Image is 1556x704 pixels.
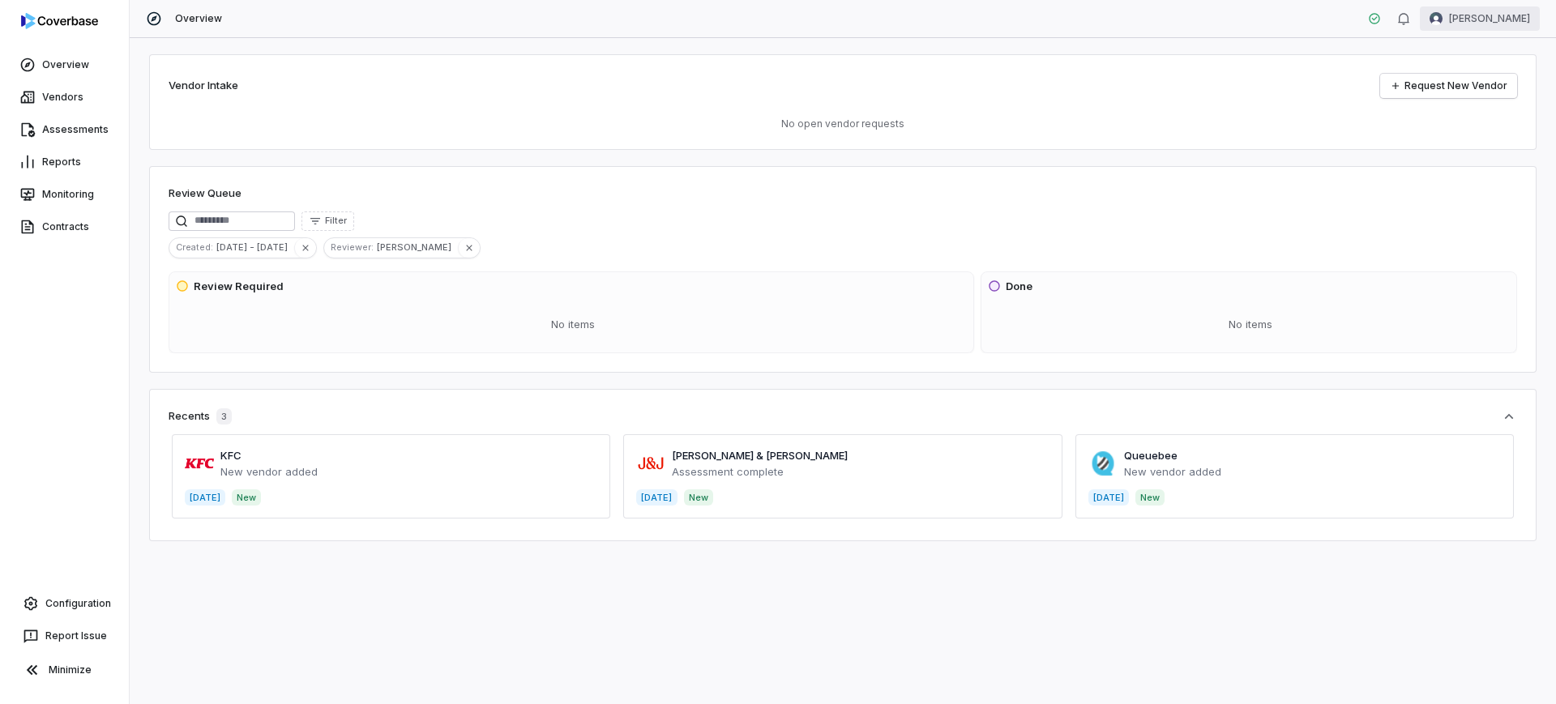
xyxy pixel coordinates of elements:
[6,589,122,618] a: Configuration
[169,186,242,202] h1: Review Queue
[169,78,238,94] h2: Vendor Intake
[175,12,222,25] span: Overview
[377,240,458,254] span: [PERSON_NAME]
[169,408,232,425] div: Recents
[21,13,98,29] img: logo-D7KZi-bG.svg
[1420,6,1540,31] button: Hailey Nicholson avatar[PERSON_NAME]
[6,654,122,686] button: Minimize
[6,621,122,651] button: Report Issue
[176,304,970,346] div: No items
[169,240,216,254] span: Created :
[216,240,294,254] span: [DATE] - [DATE]
[324,240,377,254] span: Reviewer :
[3,147,126,177] a: Reports
[1006,279,1032,295] h3: Done
[3,180,126,209] a: Monitoring
[325,215,347,227] span: Filter
[3,50,126,79] a: Overview
[3,212,126,241] a: Contracts
[672,449,848,462] a: [PERSON_NAME] & [PERSON_NAME]
[3,115,126,144] a: Assessments
[220,449,242,462] a: KFC
[988,304,1513,346] div: No items
[1380,74,1517,98] a: Request New Vendor
[194,279,284,295] h3: Review Required
[1449,12,1530,25] span: [PERSON_NAME]
[3,83,126,112] a: Vendors
[216,408,232,425] span: 3
[1124,449,1178,462] a: Queuebee
[169,408,1517,425] button: Recents3
[1430,12,1443,25] img: Hailey Nicholson avatar
[169,117,1517,130] p: No open vendor requests
[301,211,354,231] button: Filter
